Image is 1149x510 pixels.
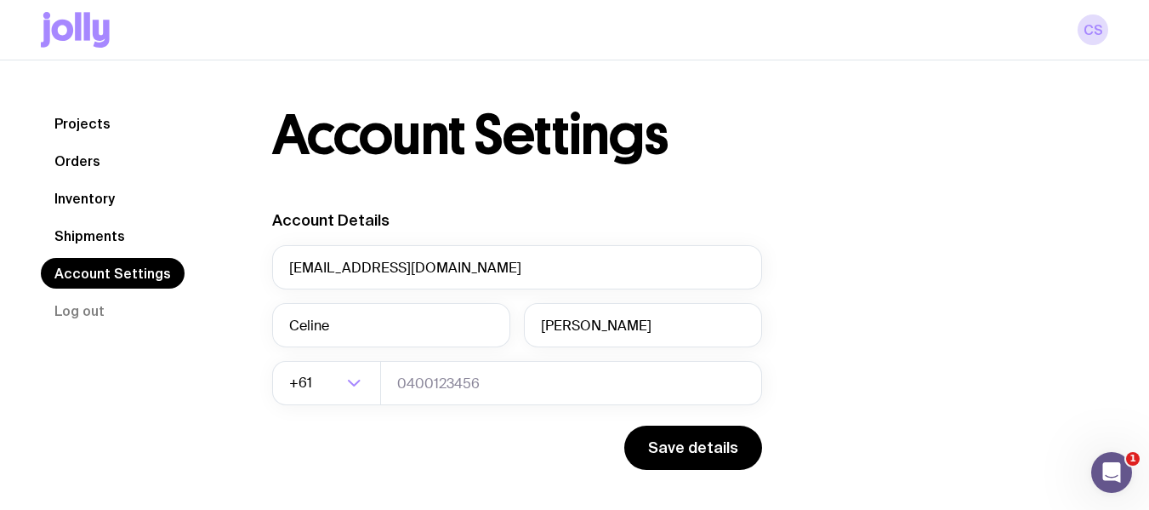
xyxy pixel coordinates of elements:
[41,146,114,176] a: Orders
[41,221,139,251] a: Shipments
[624,426,762,470] button: Save details
[316,361,342,405] input: Search for option
[380,361,762,405] input: 0400123456
[1126,452,1140,466] span: 1
[272,361,381,405] div: Search for option
[524,303,762,347] input: Last Name
[41,108,124,139] a: Projects
[272,211,390,229] label: Account Details
[41,295,118,326] button: Log out
[272,245,762,289] input: your@email.com
[1078,14,1108,45] a: CS
[289,361,316,405] span: +61
[272,108,668,163] h1: Account Settings
[41,183,128,214] a: Inventory
[41,258,185,289] a: Account Settings
[1091,452,1132,493] iframe: Intercom live chat
[272,303,510,347] input: First Name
